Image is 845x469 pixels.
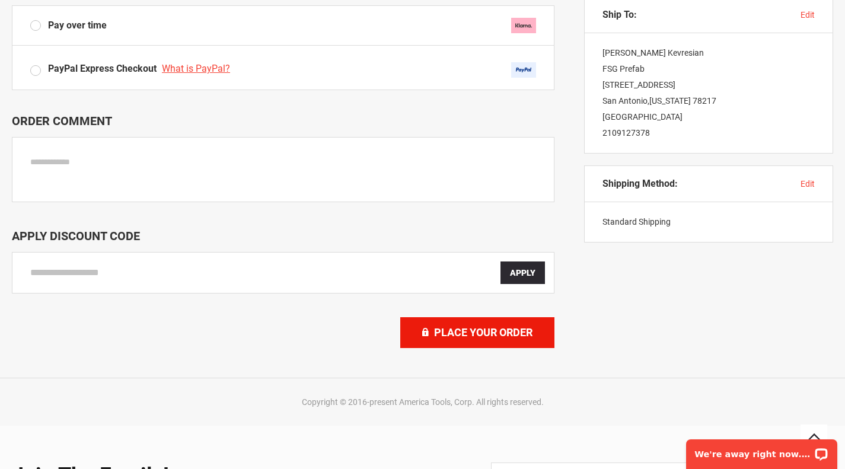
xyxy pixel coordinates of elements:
span: PayPal Express Checkout [48,63,157,74]
span: Shipping Method: [602,178,678,190]
div: Copyright © 2016-present America Tools, Corp. All rights reserved. [27,396,818,408]
button: edit [801,178,815,190]
button: edit [801,9,815,21]
span: Ship To: [602,9,637,21]
span: edit [801,10,815,20]
span: Apply Discount Code [12,229,140,243]
span: What is PayPal? [162,63,230,74]
span: Place Your Order [434,326,532,339]
span: Standard Shipping [602,217,671,226]
span: Apply [510,268,535,277]
button: Place Your Order [400,317,554,348]
span: [US_STATE] [649,96,691,106]
p: Order Comment [12,114,554,128]
button: Apply [500,261,545,284]
img: Acceptance Mark [511,62,536,78]
span: Pay over time [48,19,107,33]
a: What is PayPal? [162,63,233,74]
div: [PERSON_NAME] Kevresian FSG Prefab [STREET_ADDRESS] San Antonio , 78217 [GEOGRAPHIC_DATA] [585,33,833,153]
iframe: LiveChat chat widget [678,432,845,469]
a: 2109127378 [602,128,650,138]
span: edit [801,179,815,189]
img: klarna.svg [511,18,536,33]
